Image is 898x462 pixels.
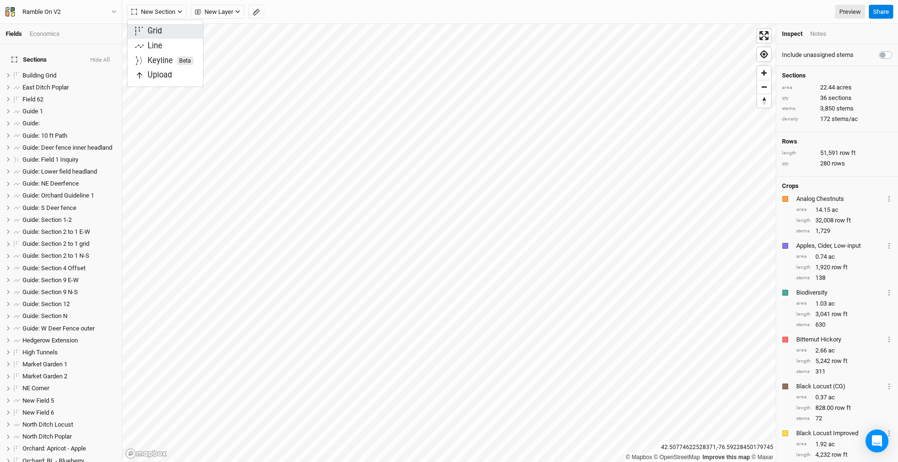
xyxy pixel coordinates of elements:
[782,51,854,59] label: Include unassigned stems
[832,159,845,168] span: rows
[796,216,892,225] div: 32,008
[22,385,49,392] span: NE Corner
[22,312,67,319] span: Guide: Section N
[796,264,811,271] div: length
[796,382,884,391] div: Black Locust (CG)
[796,357,892,365] div: 5,242
[757,80,771,94] span: Zoom out
[810,30,826,38] div: Notes
[22,120,40,127] span: Guide:
[177,56,193,65] span: Beta
[22,337,116,344] div: Hedgerow Extension
[22,361,116,368] div: Market Garden 1
[757,66,771,80] span: Zoom in
[22,144,116,152] div: Guide: Deer fence inner headland
[22,325,95,332] span: Guide: W Deer Fence outer
[751,454,773,461] a: Maxar
[796,206,892,214] div: 14.15
[796,451,892,459] div: 4,232
[796,368,811,375] div: stems
[796,274,892,282] div: 138
[22,300,70,308] span: Guide: Section 12
[796,414,892,423] div: 72
[22,349,116,356] div: High Tunnels
[22,132,116,140] div: Guide: 10 ft Path
[796,311,811,318] div: length
[796,227,892,235] div: 1,729
[828,94,852,102] span: sections
[782,115,892,123] div: 172
[835,216,851,225] span: row ft
[828,346,835,355] span: ac
[148,55,193,66] div: Keyline
[796,228,811,235] div: stems
[828,253,835,261] span: ac
[22,108,43,115] span: Guide 1
[191,5,245,19] button: New Layer
[782,105,815,112] div: stems
[796,288,884,297] div: Biodiversity
[796,429,884,438] div: Black Locust Improved
[796,393,892,402] div: 0.37
[22,385,116,392] div: NE Corner
[835,404,851,412] span: row ft
[796,367,892,376] div: 311
[796,335,884,344] div: Bitternut Hickory
[832,451,847,459] span: row ft
[796,404,892,412] div: 828.00
[22,264,116,272] div: Guide: Section 4 Offset
[757,29,771,43] button: Enter fullscreen
[796,320,892,329] div: 630
[796,415,811,422] div: stems
[22,192,94,199] span: Guide: Orchard Guideline 1
[122,24,776,462] canvas: Map
[22,264,86,272] span: Guide: Section 4 Offset
[22,361,67,368] span: Market Garden 1
[5,7,117,17] button: Ramble On V2
[796,440,892,449] div: 1.92
[659,442,776,452] div: 42.50774622528371 , -76.59228450179745
[886,193,892,204] button: Crop Usage
[796,451,811,459] div: length
[796,347,811,354] div: area
[886,381,892,392] button: Crop Usage
[6,30,22,37] a: Fields
[11,56,47,64] span: Sections
[22,72,56,79] span: Building Grid
[782,149,892,157] div: 51,591
[796,299,892,308] div: 1.03
[22,240,116,248] div: Guide: Section 2 to 1 grid
[22,7,61,17] div: Ramble On V2
[22,228,116,236] div: Guide: Section 2 to 1 E-W
[22,349,58,356] span: High Tunnels
[22,397,54,404] span: New Field 5
[148,41,162,52] div: Line
[131,7,175,17] span: New Section
[22,409,116,417] div: New Field 6
[828,440,835,449] span: ac
[796,195,884,203] div: Analog Chestnuts
[22,337,78,344] span: Hedgerow Extension
[796,253,811,260] div: area
[22,168,97,175] span: Guide: Lower field headland
[782,159,892,168] div: 280
[886,334,892,345] button: Crop Usage
[757,47,771,61] button: Find my location
[22,240,89,247] span: Guide: Section 2 to 1 grid
[886,428,892,439] button: Crop Usage
[22,300,116,308] div: Guide: Section 12
[22,144,112,151] span: Guide: Deer fence inner headland
[796,405,811,412] div: length
[22,84,116,91] div: East Ditch Poplar
[125,448,167,459] a: Mapbox logo
[782,182,799,190] h4: Crops
[22,96,116,103] div: Field 62
[22,288,116,296] div: Guide: Section 9 N-S
[796,263,892,272] div: 1,920
[22,397,116,405] div: New Field 5
[796,300,811,307] div: area
[654,454,700,461] a: OpenStreetMap
[782,160,815,167] div: qty
[796,310,892,319] div: 3,041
